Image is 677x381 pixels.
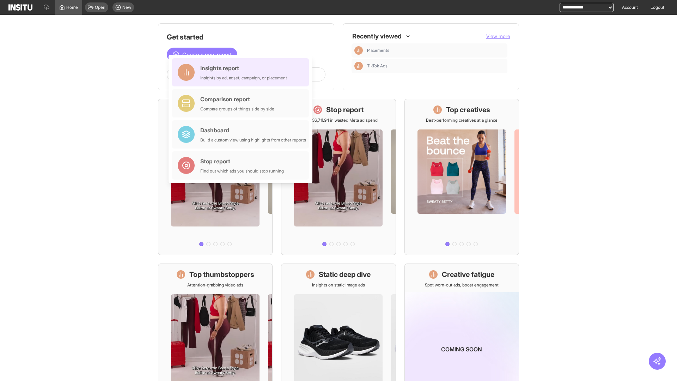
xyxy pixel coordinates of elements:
div: Comparison report [200,95,274,103]
h1: Get started [167,32,325,42]
div: Insights [354,62,363,70]
span: Create a new report [182,50,232,59]
div: Find out which ads you should stop running [200,168,284,174]
div: Stop report [200,157,284,165]
p: Insights on static image ads [312,282,365,288]
p: Save £36,711.94 in wasted Meta ad spend [299,117,378,123]
span: TikTok Ads [367,63,388,69]
div: Dashboard [200,126,306,134]
button: Create a new report [167,48,237,62]
span: Placements [367,48,389,53]
img: Logo [8,4,32,11]
button: View more [486,33,510,40]
span: Home [66,5,78,10]
span: View more [486,33,510,39]
h1: Stop report [326,105,364,115]
span: TikTok Ads [367,63,505,69]
a: Top creativesBest-performing creatives at a glance [404,99,519,255]
span: Placements [367,48,505,53]
div: Insights report [200,64,287,72]
p: Attention-grabbing video ads [187,282,243,288]
h1: Top creatives [446,105,490,115]
h1: Top thumbstoppers [189,270,254,279]
span: New [122,5,131,10]
div: Insights [354,46,363,55]
h1: Static deep dive [319,270,371,279]
div: Compare groups of things side by side [200,106,274,112]
span: Open [95,5,105,10]
div: Insights by ad, adset, campaign, or placement [200,75,287,81]
a: What's live nowSee all active ads instantly [158,99,273,255]
div: Build a custom view using highlights from other reports [200,137,306,143]
a: Stop reportSave £36,711.94 in wasted Meta ad spend [281,99,396,255]
p: Best-performing creatives at a glance [426,117,498,123]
